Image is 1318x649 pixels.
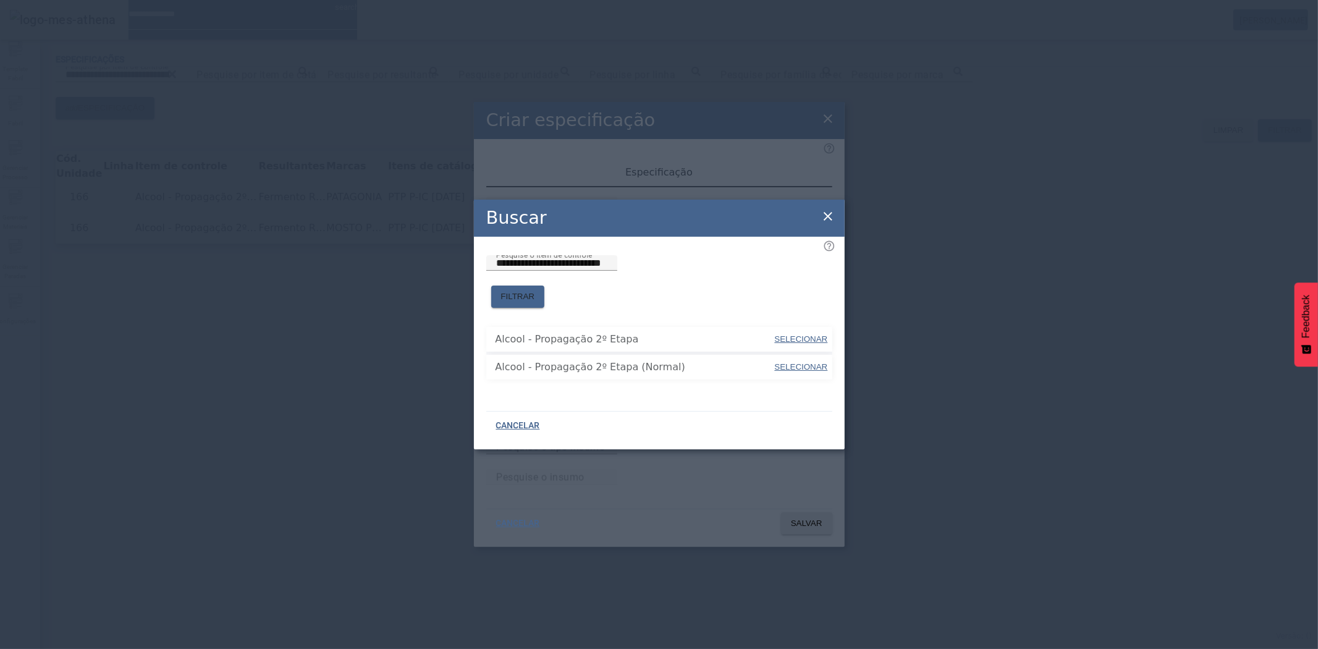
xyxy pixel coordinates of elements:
button: Feedback - Mostrar pesquisa [1295,282,1318,367]
span: FILTRAR [501,291,535,303]
span: Feedback [1301,295,1312,338]
button: CANCELAR [486,415,550,437]
span: CANCELAR [496,517,540,530]
span: SELECIONAR [775,362,828,371]
mat-label: Pesquise o item de controle [496,250,593,259]
span: Alcool - Propagação 2º Etapa [496,332,774,347]
button: CANCELAR [486,512,550,535]
span: CANCELAR [496,420,540,432]
span: SALVAR [791,517,822,530]
button: SELECIONAR [773,328,829,350]
span: SELECIONAR [775,334,828,344]
h2: Buscar [486,205,547,231]
button: FILTRAR [491,286,545,308]
button: SELECIONAR [773,356,829,378]
span: Alcool - Propagação 2º Etapa (Normal) [496,360,774,375]
button: SALVAR [781,512,832,535]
